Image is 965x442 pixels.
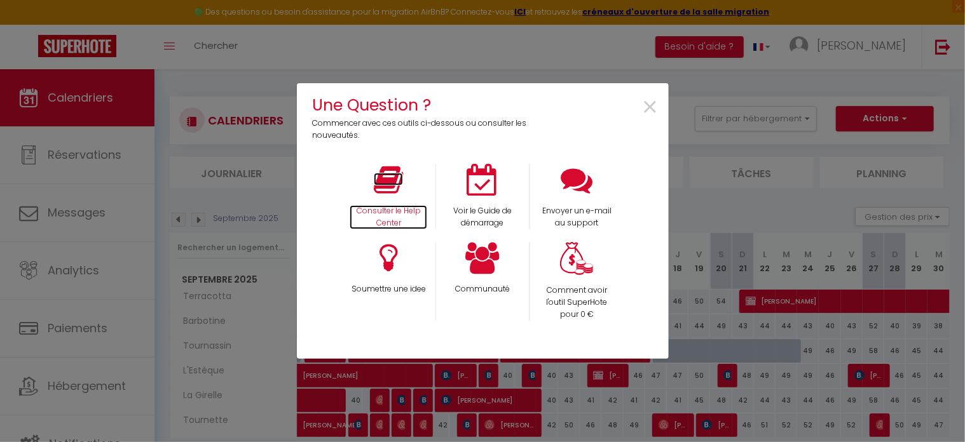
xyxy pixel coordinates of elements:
[642,93,659,122] button: Close
[538,205,615,229] p: Envoyer un e-mail au support
[538,285,615,321] p: Comment avoir l'outil SuperHote pour 0 €
[642,88,659,128] span: ×
[350,283,427,295] p: Soumettre une idee
[444,205,521,229] p: Voir le Guide de démarrage
[560,242,593,276] img: Money bag
[10,5,48,43] button: Ouvrir le widget de chat LiveChat
[444,283,521,295] p: Communauté
[350,205,427,229] p: Consulter le Help Center
[313,93,536,117] h4: Une Question ?
[313,117,536,142] p: Commencer avec ces outils ci-dessous ou consulter les nouveautés.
